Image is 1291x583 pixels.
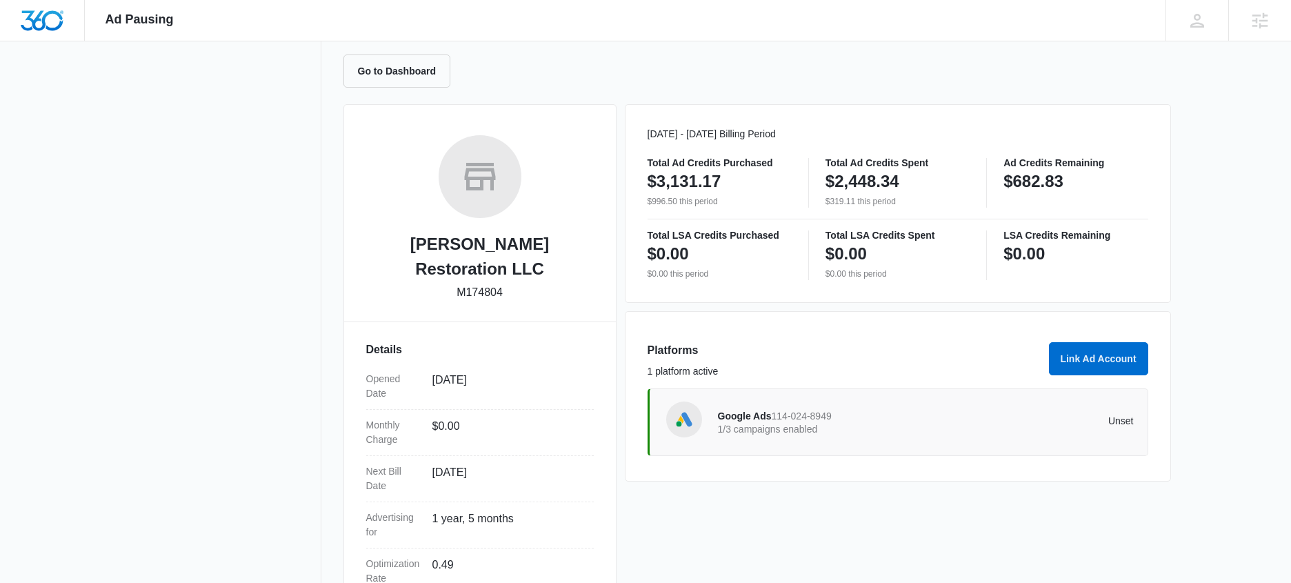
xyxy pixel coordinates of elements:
[457,284,503,301] p: M174804
[648,243,689,265] p: $0.00
[343,55,451,88] button: Go to Dashboard
[1003,158,1148,168] p: Ad Credits Remaining
[718,411,772,422] span: Google Ads
[718,424,926,434] p: 1/3 campaigns enabled
[1003,230,1148,240] p: LSA Credits Remaining
[825,243,867,265] p: $0.00
[366,456,594,502] div: Next Bill Date[DATE]
[366,511,421,540] dt: Advertising for
[432,511,583,540] dd: 1 year, 5 months
[366,502,594,549] div: Advertising for1 year, 5 months
[432,418,583,447] dd: $0.00
[648,127,1148,141] p: [DATE] - [DATE] Billing Period
[106,12,174,27] span: Ad Pausing
[648,230,792,240] p: Total LSA Credits Purchased
[366,464,421,493] dt: Next Bill Date
[674,409,694,430] img: Google Ads
[1003,243,1045,265] p: $0.00
[432,372,583,401] dd: [DATE]
[366,342,594,358] h3: Details
[825,170,899,192] p: $2,448.34
[925,416,1134,426] p: Unset
[648,364,1041,379] p: 1 platform active
[648,342,1041,359] h3: Platforms
[1003,170,1063,192] p: $682.83
[825,230,970,240] p: Total LSA Credits Spent
[366,232,594,281] h2: [PERSON_NAME] Restoration LLC
[1049,342,1148,375] button: Link Ad Account
[132,25,217,43] a: Notification Settings
[825,195,970,208] p: $319.11 this period
[648,268,792,280] p: $0.00 this period
[648,158,792,168] p: Total Ad Credits Purchased
[366,418,421,447] dt: Monthly Charge
[343,65,459,77] a: Go to Dashboard
[366,410,594,456] div: Monthly Charge$0.00
[366,364,594,410] div: Opened Date[DATE]
[648,170,721,192] p: $3,131.17
[432,464,583,493] dd: [DATE]
[648,388,1148,456] a: Google AdsGoogle Ads114-024-89491/3 campaigns enabledUnset
[648,195,792,208] p: $996.50 this period
[825,268,970,280] p: $0.00 this period
[825,158,970,168] p: Total Ad Credits Spent
[366,372,421,401] dt: Opened Date
[772,411,832,422] span: 114-024-8949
